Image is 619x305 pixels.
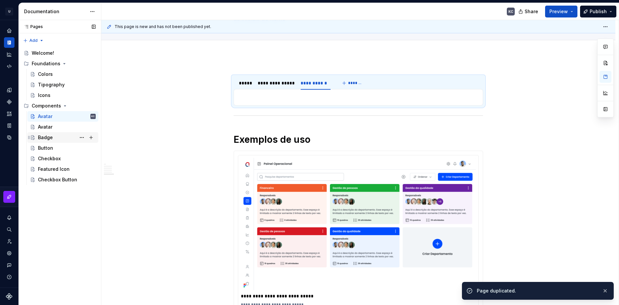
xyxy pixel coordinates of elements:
a: Avatar [27,122,98,132]
div: Documentation [24,8,86,15]
div: Badge [38,134,53,141]
div: Avatar [38,113,52,120]
section-item: Agrupamento [238,93,479,101]
div: Foundations [32,60,60,67]
a: Components [4,97,15,107]
a: Design tokens [4,85,15,95]
div: Icons [38,92,50,99]
span: Add [29,38,38,43]
span: Publish [590,8,607,15]
a: Badge [27,132,98,143]
span: Preview [549,8,568,15]
button: U [1,4,17,18]
button: Publish [580,6,616,17]
div: Colors [38,71,53,77]
a: Colors [27,69,98,79]
a: Checkbox Button [27,174,98,185]
button: Search ⌘K [4,224,15,235]
a: Featured Icon [27,164,98,174]
button: Notifications [4,212,15,223]
div: Pages [21,24,43,29]
div: Components [21,101,98,111]
button: Contact support [4,260,15,270]
div: Featured Icon [38,166,70,172]
a: Data sources [4,132,15,143]
button: Share [515,6,542,17]
h1: Exemplos de uso [234,134,483,145]
a: Assets [4,108,15,119]
div: Checkbox [38,155,61,162]
a: Checkbox [27,153,98,164]
div: KC [508,9,513,14]
div: Foundations [21,58,98,69]
div: Components [32,103,61,109]
a: Documentation [4,37,15,48]
a: AvatarKC [27,111,98,122]
a: Settings [4,248,15,259]
a: Tipography [27,79,98,90]
div: Page duplicated. [477,288,597,294]
a: Analytics [4,49,15,60]
div: Avatar [38,124,52,130]
a: Home [4,25,15,36]
button: Add [21,36,46,45]
a: Button [27,143,98,153]
a: Invite team [4,236,15,247]
span: This page is new and has not been published yet. [114,24,211,29]
div: Tipography [38,81,65,88]
div: Welcome! [32,50,54,56]
div: KC [91,113,95,120]
a: Icons [27,90,98,101]
div: U [5,8,13,15]
div: Page tree [21,48,98,185]
span: Share [525,8,538,15]
a: Welcome! [21,48,98,58]
a: Code automation [4,61,15,72]
div: Checkbox Button [38,176,77,183]
button: Preview [545,6,577,17]
a: Storybook stories [4,120,15,131]
div: Button [38,145,53,151]
svg: Supernova Logo [6,293,13,300]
